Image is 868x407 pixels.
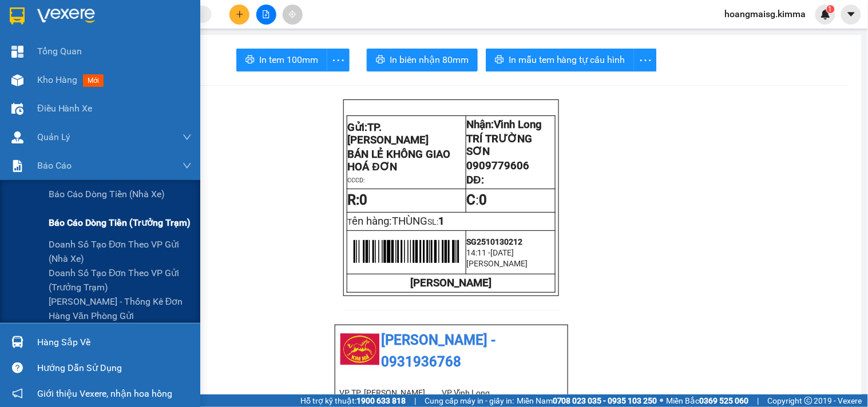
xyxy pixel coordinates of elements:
[340,330,380,370] img: logo.jpg
[716,7,815,21] span: hoangmaisg.kimma
[352,215,428,228] span: ên hàng:
[348,121,429,146] span: Gửi:
[479,192,487,208] span: 0
[49,294,192,323] span: [PERSON_NAME] - Thống kê đơn hàng văn phòng gửi
[356,396,406,405] strong: 1900 633 818
[467,192,487,208] span: :
[49,216,191,230] span: Báo cáo dòng tiền (trưởng trạm)
[327,53,349,67] span: more
[360,192,368,208] span: 0
[348,217,428,226] span: T
[256,5,276,25] button: file-add
[495,55,504,66] span: printer
[635,53,656,67] span: more
[245,55,255,66] span: printer
[37,130,70,144] span: Quản Lý
[804,397,812,405] span: copyright
[11,131,23,143] img: warehouse-icon
[758,394,759,407] span: |
[428,217,439,226] span: SL:
[348,148,451,173] span: BÁN LẺ KHÔNG GIAO HOÁ ĐƠN
[467,192,476,208] strong: C
[667,394,749,407] span: Miền Bắc
[49,266,192,294] span: Doanh số tạo đơn theo VP gửi (trưởng trạm)
[467,118,542,131] span: Nhận:
[700,396,749,405] strong: 0369 525 060
[236,49,327,71] button: printerIn tem 100mm
[467,237,523,246] span: SG2510130212
[494,118,542,131] span: Vĩnh Long
[348,177,366,184] span: CCCD:
[467,174,484,186] span: DĐ:
[491,248,514,257] span: [DATE]
[37,386,172,401] span: Giới thiệu Vexere, nhận hoa hồng
[414,394,416,407] span: |
[11,74,23,86] img: warehouse-icon
[37,44,82,58] span: Tổng Quan
[367,49,478,71] button: printerIn biên nhận 80mm
[841,5,861,25] button: caret-down
[327,49,350,71] button: more
[37,74,77,85] span: Kho hàng
[442,386,544,399] li: VP Vĩnh Long
[660,398,664,403] span: ⚪️
[439,215,445,228] span: 1
[283,5,303,25] button: aim
[49,187,165,201] span: Báo cáo dòng tiền (nhà xe)
[517,394,657,407] span: Miền Nam
[467,133,533,158] span: TRÍ TRƯỜNG SƠN
[10,7,25,25] img: logo-vxr
[340,386,442,399] li: VP TP. [PERSON_NAME]
[183,161,192,170] span: down
[376,55,385,66] span: printer
[486,49,635,71] button: printerIn mẫu tem hàng tự cấu hình
[509,53,625,67] span: In mẫu tem hàng tự cấu hình
[37,334,192,351] div: Hàng sắp về
[11,103,23,115] img: warehouse-icon
[467,248,491,257] span: 14:11 -
[11,160,23,172] img: solution-icon
[348,192,368,208] strong: R:
[467,259,528,268] span: [PERSON_NAME]
[236,10,244,18] span: plus
[846,9,857,19] span: caret-down
[11,46,23,58] img: dashboard-icon
[467,159,530,172] span: 0909779606
[553,396,657,405] strong: 0708 023 035 - 0935 103 250
[12,388,23,399] span: notification
[829,5,833,13] span: 1
[37,360,192,377] div: Hướng dẫn sử dụng
[262,10,270,18] span: file-add
[300,394,406,407] span: Hỗ trợ kỹ thuật:
[183,133,192,142] span: down
[821,9,831,19] img: icon-new-feature
[11,336,23,348] img: warehouse-icon
[827,5,835,13] sup: 1
[348,121,429,146] span: TP. [PERSON_NAME]
[340,330,563,373] li: [PERSON_NAME] - 0931936768
[37,101,93,115] span: Điều hành xe
[229,5,249,25] button: plus
[12,362,23,373] span: question-circle
[411,277,492,289] strong: [PERSON_NAME]
[393,215,428,228] span: THÙNG
[49,237,192,266] span: Doanh số tạo đơn theo VP gửi (nhà xe)
[390,53,469,67] span: In biên nhận 80mm
[634,49,657,71] button: more
[288,10,296,18] span: aim
[425,394,514,407] span: Cung cấp máy in - giấy in:
[259,53,318,67] span: In tem 100mm
[37,158,72,173] span: Báo cáo
[83,74,104,87] span: mới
